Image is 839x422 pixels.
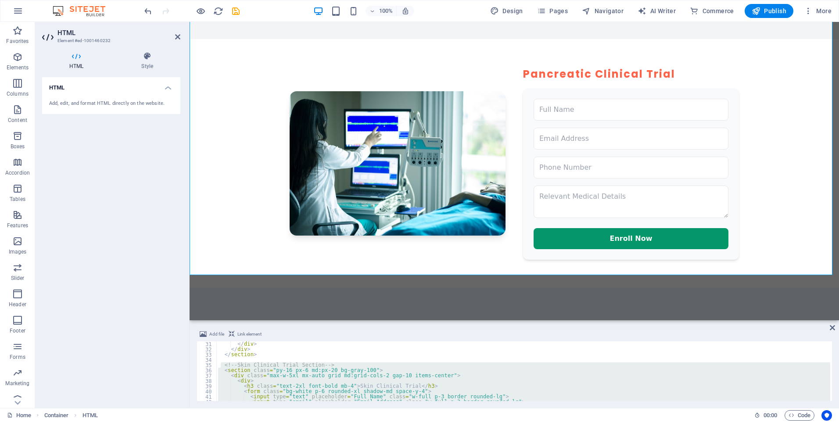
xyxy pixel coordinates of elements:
[50,6,116,16] img: Editor Logo
[5,380,29,387] p: Marketing
[344,106,539,128] input: Email Address
[770,412,771,418] span: :
[10,327,25,334] p: Footer
[634,4,679,18] button: AI Writer
[11,275,25,282] p: Slider
[821,410,832,421] button: Usercentrics
[213,6,223,16] i: Reload page
[690,7,734,15] span: Commerce
[197,347,217,352] div: 32
[534,4,571,18] button: Pages
[745,4,793,18] button: Publish
[344,135,539,157] input: Phone Number
[44,410,69,421] span: Click to select. Double-click to edit
[754,410,778,421] h6: Session time
[57,37,163,45] h3: Element #ed-1001460232
[198,329,226,340] button: Add file
[11,143,25,150] p: Boxes
[764,410,777,421] span: 00 00
[197,341,217,347] div: 31
[7,222,28,229] p: Features
[379,6,393,16] h6: 100%
[10,354,25,361] p: Forms
[8,117,27,124] p: Content
[487,4,527,18] button: Design
[7,410,31,421] a: Click to cancel selection. Double-click to open Pages
[7,90,29,97] p: Columns
[230,6,241,16] button: save
[213,6,223,16] button: reload
[197,399,217,404] div: 42
[752,7,786,15] span: Publish
[804,7,832,15] span: More
[57,29,180,37] h2: HTML
[143,6,153,16] button: undo
[42,77,180,93] h4: HTML
[582,7,624,15] span: Navigator
[114,52,180,70] h4: Style
[197,378,217,383] div: 38
[197,368,217,373] div: 36
[366,6,397,16] button: 100%
[231,6,241,16] i: Save (Ctrl+S)
[197,373,217,378] div: 37
[344,77,539,99] input: Full Name
[197,352,217,357] div: 33
[197,394,217,399] div: 41
[143,6,153,16] i: Undo: Change HTML (Ctrl+Z)
[578,4,627,18] button: Navigator
[209,329,224,340] span: Add file
[7,64,29,71] p: Elements
[800,4,835,18] button: More
[402,7,409,15] i: On resize automatically adjust zoom level to fit chosen device.
[195,6,206,16] button: Click here to leave preview mode and continue editing
[197,357,217,362] div: 34
[638,7,676,15] span: AI Writer
[44,410,98,421] nav: breadcrumb
[789,410,810,421] span: Code
[227,329,263,340] button: Link element
[5,169,30,176] p: Accordion
[42,52,114,70] h4: HTML
[49,100,173,107] div: Add, edit, and format HTML directly on the website.
[686,4,738,18] button: Commerce
[490,7,523,15] span: Design
[537,7,568,15] span: Pages
[785,410,814,421] button: Code
[82,410,98,421] span: Click to select. Double-click to edit
[237,329,262,340] span: Link element
[6,38,29,45] p: Favorites
[10,196,25,203] p: Tables
[9,301,26,308] p: Header
[197,389,217,394] div: 40
[9,248,27,255] p: Images
[197,362,217,368] div: 35
[197,383,217,389] div: 39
